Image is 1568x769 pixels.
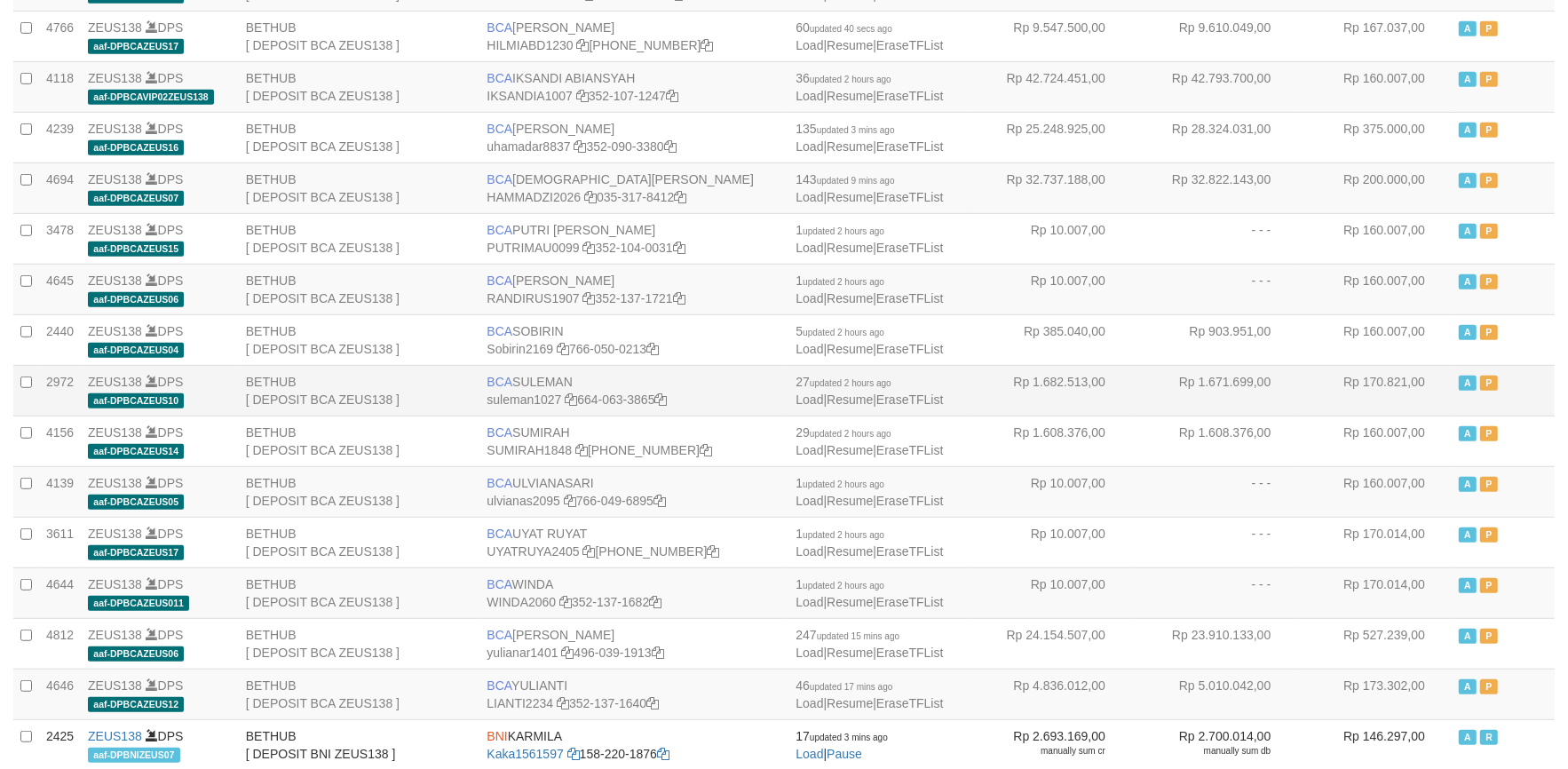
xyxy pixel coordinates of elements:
[796,71,943,103] span: | |
[1132,365,1297,416] td: Rp 1.671.699,00
[81,669,239,719] td: DPS
[796,38,823,52] a: Load
[796,696,823,710] a: Load
[487,577,511,591] span: BCA
[81,517,239,567] td: DPS
[649,595,661,609] a: Copy 3521371682 to clipboard
[796,375,891,389] span: 27
[1459,477,1477,492] span: Active
[88,324,142,338] a: ZEUS138
[796,392,823,407] a: Load
[1459,21,1477,36] span: Active
[487,494,560,508] a: ulvianas2095
[827,544,873,559] a: Resume
[487,392,561,407] a: suleman1027
[1132,618,1297,669] td: Rp 23.910.133,00
[88,375,142,389] a: ZEUS138
[39,365,81,416] td: 2972
[39,213,81,264] td: 3478
[1480,527,1498,543] span: Paused
[796,443,823,457] a: Load
[876,291,943,305] a: EraseTFList
[479,61,788,112] td: IKSANDI ABIANSYAH 352-107-1247
[487,443,572,457] a: SUMIRAH1848
[239,163,480,213] td: BETHUB [ DEPOSIT BCA ZEUS138 ]
[1459,679,1477,694] span: Active
[827,747,862,761] a: Pause
[803,530,884,540] span: updated 2 hours ago
[1132,669,1297,719] td: Rp 5.010.042,00
[967,466,1132,517] td: Rp 10.007,00
[39,517,81,567] td: 3611
[967,11,1132,61] td: Rp 9.547.500,00
[796,20,943,52] span: | |
[803,277,884,287] span: updated 2 hours ago
[796,190,823,204] a: Load
[652,646,664,660] a: Copy 4960391913 to clipboard
[81,11,239,61] td: DPS
[796,342,823,356] a: Load
[646,342,659,356] a: Copy 7660500213 to clipboard
[876,38,943,52] a: EraseTFList
[796,172,894,186] span: 143
[583,544,596,559] a: Copy UYATRUYA2405 to clipboard
[487,646,558,660] a: yulianar1401
[1480,72,1498,87] span: Paused
[479,567,788,618] td: WINDA 352-137-1682
[876,696,943,710] a: EraseTFList
[796,223,943,255] span: | |
[487,544,579,559] a: UYATRUYA2405
[827,443,873,457] a: Resume
[88,697,184,712] span: aaf-DPBCAZEUS12
[239,61,480,112] td: BETHUB [ DEPOSIT BCA ZEUS138 ]
[803,226,884,236] span: updated 2 hours ago
[1480,629,1498,644] span: Paused
[39,61,81,112] td: 4118
[796,527,884,541] span: 1
[487,425,512,440] span: BCA
[876,241,943,255] a: EraseTFList
[655,392,668,407] a: Copy 6640633865 to clipboard
[796,678,892,693] span: 46
[487,595,556,609] a: WINDA2060
[81,61,239,112] td: DPS
[827,241,873,255] a: Resume
[487,20,512,35] span: BCA
[967,314,1132,365] td: Rp 385.040,00
[810,75,891,84] span: updated 2 hours ago
[827,291,873,305] a: Resume
[559,595,572,609] a: Copy WINDA2060 to clipboard
[88,122,142,136] a: ZEUS138
[827,392,873,407] a: Resume
[827,139,873,154] a: Resume
[796,628,899,642] span: 247
[487,241,579,255] a: PUTRIMAU0099
[88,242,184,257] span: aaf-DPBCAZEUS15
[239,416,480,466] td: BETHUB [ DEPOSIT BCA ZEUS138 ]
[967,365,1132,416] td: Rp 1.682.513,00
[81,365,239,416] td: DPS
[796,241,823,255] a: Load
[817,176,895,186] span: updated 9 mins ago
[796,324,943,356] span: | |
[88,425,142,440] a: ZEUS138
[1132,163,1297,213] td: Rp 32.822.143,00
[1480,325,1498,340] span: Paused
[487,172,512,186] span: BCA
[1459,629,1477,644] span: Active
[1132,11,1297,61] td: Rp 9.610.049,00
[876,544,943,559] a: EraseTFList
[574,139,586,154] a: Copy uhamadar8837 to clipboard
[876,342,943,356] a: EraseTFList
[239,517,480,567] td: BETHUB [ DEPOSIT BCA ZEUS138 ]
[657,747,669,761] a: Copy 1582201876 to clipboard
[810,429,891,439] span: updated 2 hours ago
[487,476,512,490] span: BCA
[1132,61,1297,112] td: Rp 42.793.700,00
[796,476,884,490] span: 1
[803,480,884,489] span: updated 2 hours ago
[967,669,1132,719] td: Rp 4.836.012,00
[876,89,943,103] a: EraseTFList
[583,241,596,255] a: Copy PUTRIMAU0099 to clipboard
[479,416,788,466] td: SUMIRAH [PHONE_NUMBER]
